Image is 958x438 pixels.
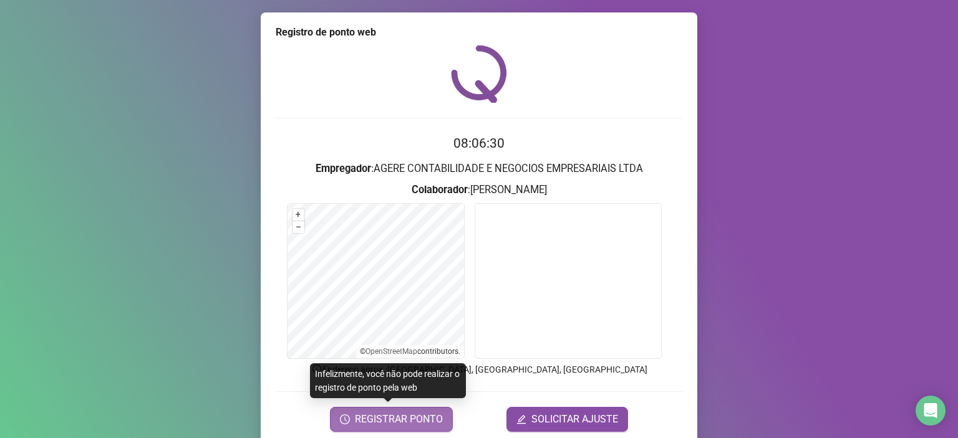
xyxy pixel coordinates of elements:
[355,412,443,427] span: REGISTRAR PONTO
[316,163,371,174] strong: Empregador
[516,414,526,424] span: edit
[412,184,468,196] strong: Colaborador
[453,136,505,151] time: 08:06:30
[276,25,682,40] div: Registro de ponto web
[451,45,507,103] img: QRPoint
[276,182,682,198] h3: : [PERSON_NAME]
[360,347,460,356] li: © contributors.
[293,221,304,233] button: –
[293,209,304,221] button: +
[506,407,628,432] button: editSOLICITAR AJUSTE
[276,161,682,177] h3: : AGERE CONTABILIDADE E NEGOCIOS EMPRESARIAIS LTDA
[276,363,682,376] p: Endereço aprox. : [GEOGRAPHIC_DATA], [GEOGRAPHIC_DATA], [GEOGRAPHIC_DATA]
[330,407,453,432] button: REGISTRAR PONTO
[365,347,417,356] a: OpenStreetMap
[531,412,618,427] span: SOLICITAR AJUSTE
[340,414,350,424] span: clock-circle
[310,363,466,398] div: Infelizmente, você não pode realizar o registro de ponto pela web
[916,396,946,426] div: Open Intercom Messenger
